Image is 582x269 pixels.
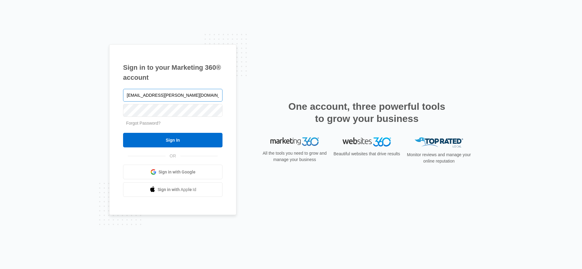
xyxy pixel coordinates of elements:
p: All the tools you need to grow and manage your business [261,150,329,163]
img: Top Rated Local [415,137,463,147]
img: Marketing 360 [270,137,319,146]
span: Sign in with Google [159,169,196,175]
a: Forgot Password? [126,121,161,126]
p: Beautiful websites that drive results [333,151,401,157]
span: Sign in with Apple Id [158,187,196,193]
a: Sign in with Apple Id [123,182,222,197]
p: Monitor reviews and manage your online reputation [405,152,473,164]
h2: One account, three powerful tools to grow your business [286,100,447,125]
h1: Sign in to your Marketing 360® account [123,62,222,82]
input: Sign In [123,133,222,147]
input: Email [123,89,222,102]
a: Sign in with Google [123,165,222,179]
span: OR [166,153,180,159]
img: Websites 360 [343,137,391,146]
